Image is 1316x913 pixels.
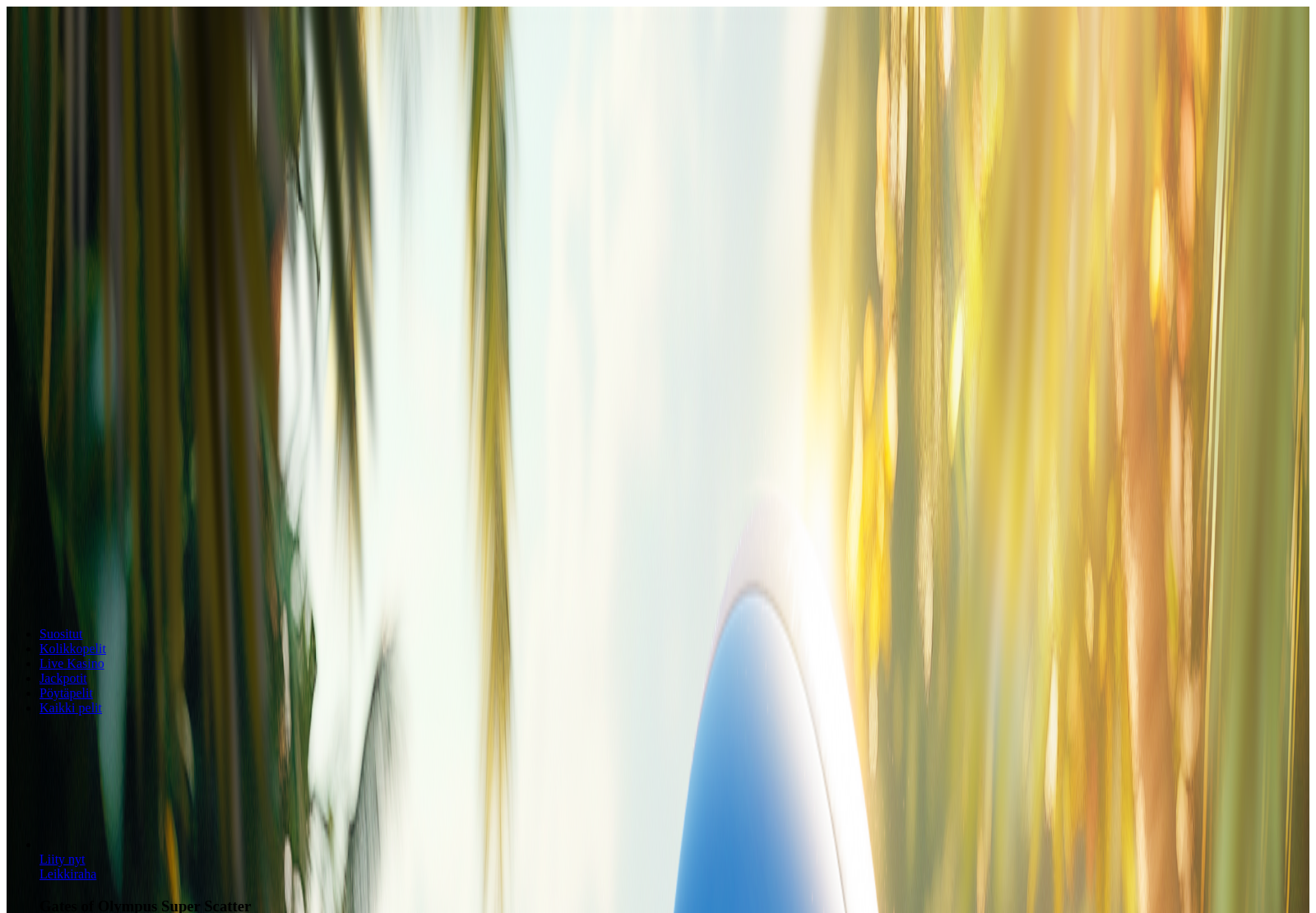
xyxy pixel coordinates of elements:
a: Jackpotit [39,671,87,685]
a: Kolikkopelit [39,642,106,656]
a: Gates of Olympus Super Scatter [39,852,86,866]
a: Gates of Olympus Super Scatter [39,867,96,881]
header: Lobby [7,599,1309,746]
nav: Lobby [7,599,1309,716]
a: Live Kasino [39,656,104,670]
span: Liity nyt [39,852,86,866]
a: Pöytäpelit [39,686,93,700]
a: Suositut [39,627,82,641]
a: Kaikki pelit [39,701,102,715]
